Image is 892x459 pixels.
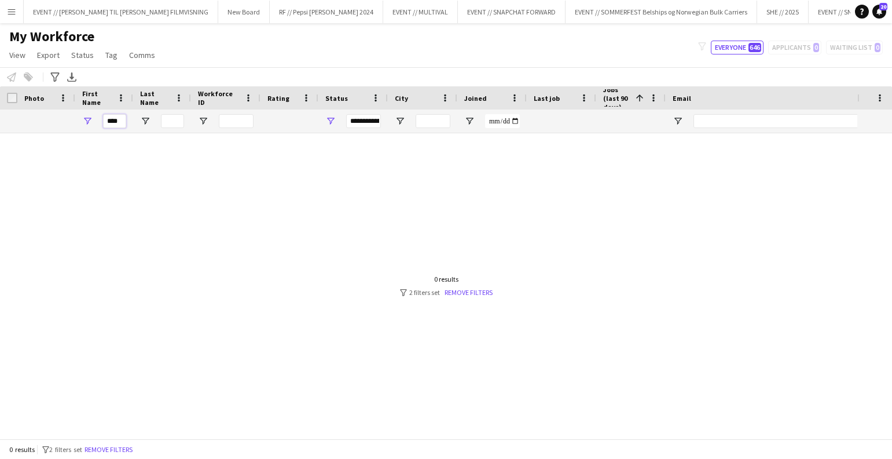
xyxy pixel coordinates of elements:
a: 20 [872,5,886,19]
span: First Name [82,89,112,107]
a: View [5,48,30,63]
app-action-btn: Export XLSX [65,70,79,84]
span: My Workforce [9,28,94,45]
button: EVENT // SOMMERFEST Belships og Norwegian Bulk Carriers [566,1,757,23]
span: Status [71,50,94,60]
input: Email Filter Input [693,114,890,128]
span: Export [37,50,60,60]
button: EVENT // SNAPCHAT FORWARD [458,1,566,23]
button: Open Filter Menu [673,116,683,126]
button: Open Filter Menu [198,116,208,126]
span: View [9,50,25,60]
span: Comms [129,50,155,60]
a: Tag [101,48,122,63]
app-action-btn: Advanced filters [48,70,62,84]
input: First Name Filter Input [103,114,126,128]
span: Email [673,94,691,103]
span: Last job [534,94,560,103]
button: Open Filter Menu [464,116,475,126]
input: Workforce ID Filter Input [219,114,254,128]
button: Remove filters [82,443,135,456]
span: City [395,94,408,103]
input: Joined Filter Input [485,114,520,128]
a: Comms [124,48,160,63]
button: Open Filter Menu [395,116,405,126]
span: Joined [464,94,487,103]
button: New Board [218,1,270,23]
span: 20 [879,3,887,10]
input: Last Name Filter Input [161,114,184,128]
span: Tag [105,50,118,60]
button: Open Filter Menu [82,116,93,126]
button: Everyone646 [711,41,763,54]
span: Last Name [140,89,170,107]
button: EVENT // MULTIVAL [383,1,458,23]
a: Status [67,48,98,63]
span: Rating [267,94,289,103]
div: 0 results [400,275,493,283]
span: 646 [748,43,761,52]
button: SHE // 2025 [757,1,809,23]
button: RF // Pepsi [PERSON_NAME] 2024 [270,1,383,23]
button: EVENT // [PERSON_NAME] TIL [PERSON_NAME] FILMVISNING [24,1,218,23]
button: Open Filter Menu [140,116,150,126]
span: 2 filters set [49,445,82,454]
span: Status [325,94,348,103]
input: City Filter Input [416,114,450,128]
span: Workforce ID [198,89,240,107]
span: Photo [24,94,44,103]
a: Export [32,48,64,63]
div: 2 filters set [400,288,493,297]
a: Remove filters [445,288,493,297]
span: Jobs (last 90 days) [603,85,631,111]
input: Column with Header Selection [7,93,17,103]
button: Open Filter Menu [325,116,336,126]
